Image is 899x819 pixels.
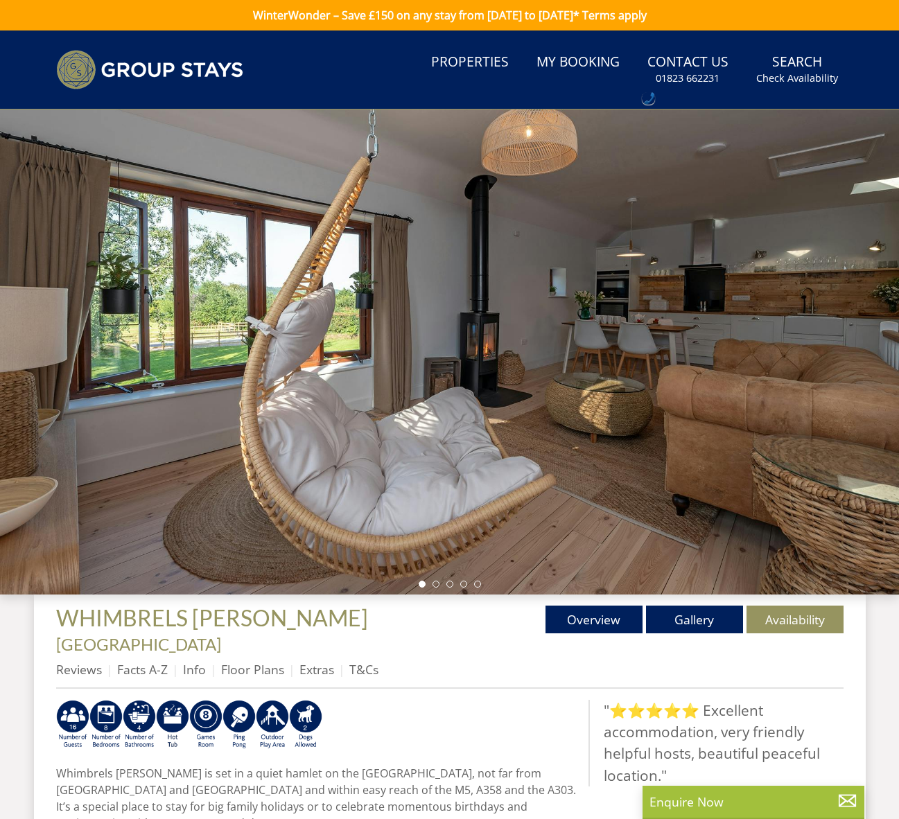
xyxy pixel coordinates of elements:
[299,661,334,678] a: Extras
[89,700,123,750] img: AD_4nXe1XpTIAEHoz5nwg3FCfZpKQDpRv3p1SxNSYWA7LaRp_HGF3Dt8EJSQLVjcZO3YeF2IOuV2C9mjk8Bx5AyTaMC9IedN7...
[349,661,378,678] a: T&Cs
[56,604,372,631] a: WHIMBRELS [PERSON_NAME]
[656,71,719,85] small: 01823 662231
[545,606,643,633] a: Overview
[531,47,625,78] a: My Booking
[221,661,284,678] a: Floor Plans
[117,661,168,678] a: Facts A-Z
[56,604,368,631] span: WHIMBRELS [PERSON_NAME]
[183,661,206,678] a: Info
[56,634,221,654] a: [GEOGRAPHIC_DATA]
[642,47,734,92] a: Contact Us01823 662231
[189,700,222,750] img: AD_4nXdrZMsjcYNLGsKuA84hRzvIbesVCpXJ0qqnwZoX5ch9Zjv73tWe4fnFRs2gJ9dSiUubhZXckSJX_mqrZBmYExREIfryF...
[426,47,514,78] a: Properties
[56,700,89,750] img: AD_4nXd7Jw9jimJs05Tr1qQ7rTwUvSx-Bfz59LkXg24-sba_DUSXesjeHq8ylsfaXUTs-MPS1YHn6ZRc6sK5A2zfxy6xsGlts...
[751,47,844,92] a: SearchCheck Availability
[756,71,838,85] small: Check Availability
[256,700,289,750] img: AD_4nXfjdDqPkGBf7Vpi6H87bmAUe5GYCbodrAbU4sf37YN55BCjSXGx5ZgBV7Vb9EJZsXiNVuyAiuJUB3WVt-w9eJ0vaBcHg...
[642,92,655,105] div: Call: 01823 662231
[123,700,156,750] img: AD_4nXcy0HGcWq0J58LOYxlnSwjVFwquWFvCZzbxSKcxp4HYiQm3ScM_WSVrrYu9bYRIOW8FKoV29fZURc5epz-Si4X9-ID0x...
[56,661,102,678] a: Reviews
[56,50,243,89] img: Group Stays
[646,606,743,633] a: Gallery
[747,606,844,633] a: Availability
[644,92,655,105] img: hfpfyWBK5wQHBAGPgDf9c6qAYOxxMAAAAASUVORK5CYII=
[156,700,189,750] img: AD_4nXcpX5uDwed6-YChlrI2BYOgXwgg3aqYHOhRm0XfZB-YtQW2NrmeCr45vGAfVKUq4uWnc59ZmEsEzoF5o39EWARlT1ewO...
[588,700,844,786] blockquote: "⭐⭐⭐⭐⭐ Excellent accommodation, very friendly helpful hosts, beautiful peaceful location."
[222,700,256,750] img: AD_4nXf2Q94ffpGXNmMHEqFpcKZOxu3NY14_PvGsQpDjL9A9u883-38K6QlcEQx0K0t9mf7AueqVcxRxDCE4LvZ95ovnSx9X0...
[649,793,857,811] p: Enquire Now
[289,700,322,750] img: AD_4nXe7_8LrJK20fD9VNWAdfykBvHkWcczWBt5QOadXbvIwJqtaRaRf-iI0SeDpMmH1MdC9T1Vy22FMXzzjMAvSuTB5cJ7z5...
